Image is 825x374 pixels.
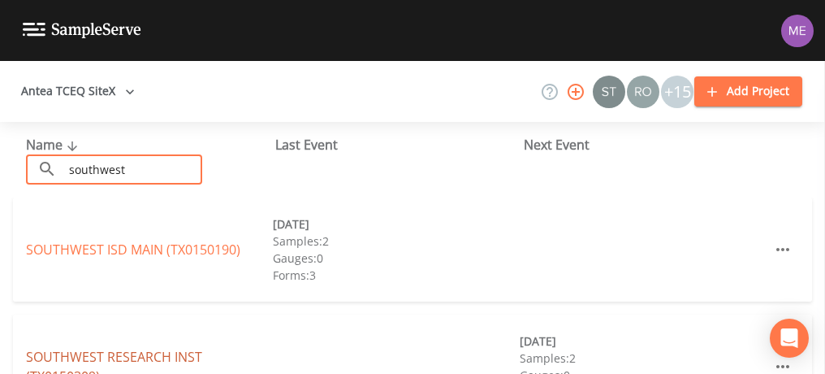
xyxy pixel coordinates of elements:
[273,233,520,250] div: Samples: 2
[627,76,659,108] img: 7e5c62b91fde3b9fc00588adc1700c9a
[275,135,525,154] div: Last Event
[26,241,240,259] a: SOUTHWEST ISD MAIN (TX0150190)
[520,333,767,350] div: [DATE]
[626,76,660,108] div: Rodolfo Ramirez
[781,15,814,47] img: d4d65db7c401dd99d63b7ad86343d265
[592,76,626,108] div: Stan Porter
[770,319,809,358] div: Open Intercom Messenger
[23,23,141,38] img: logo
[694,76,802,107] button: Add Project
[63,154,202,185] input: Search Projects
[520,350,767,367] div: Samples: 2
[15,76,141,107] button: Antea TCEQ SiteX
[273,267,520,284] div: Forms: 3
[593,76,625,108] img: c0670e89e469b6405363224a5fca805c
[524,135,773,154] div: Next Event
[26,136,82,154] span: Name
[273,250,520,267] div: Gauges: 0
[273,215,520,233] div: [DATE]
[661,76,693,108] div: +15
